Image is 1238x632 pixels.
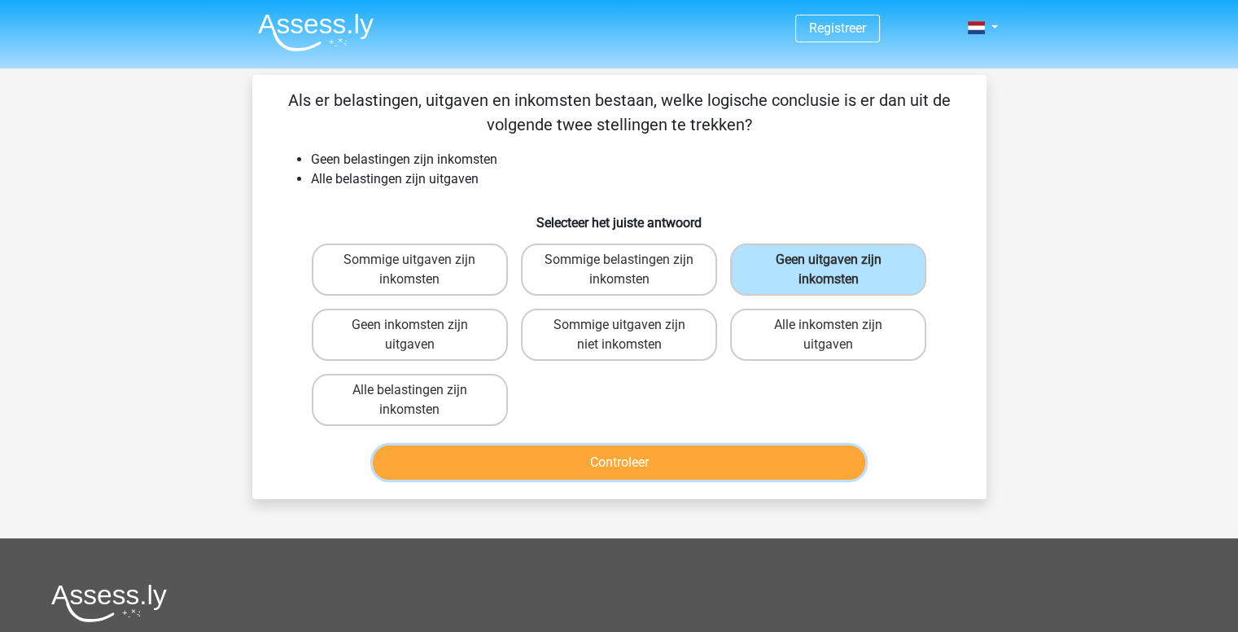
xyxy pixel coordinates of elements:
label: Sommige belastingen zijn inkomsten [521,244,717,296]
li: Geen belastingen zijn inkomsten [311,150,960,169]
img: Assessly logo [51,584,167,622]
h6: Selecteer het juiste antwoord [278,202,960,230]
label: Sommige uitgaven zijn niet inkomsten [521,309,717,361]
label: Geen uitgaven zijn inkomsten [730,244,926,296]
button: Controleer [373,445,865,480]
a: Registreer [809,20,866,36]
li: Alle belastingen zijn uitgaven [311,169,960,189]
label: Alle belastingen zijn inkomsten [312,374,508,426]
p: Als er belastingen, uitgaven en inkomsten bestaan, welke logische conclusie is er dan uit de volg... [278,88,960,137]
label: Sommige uitgaven zijn inkomsten [312,244,508,296]
label: Alle inkomsten zijn uitgaven [730,309,926,361]
img: Assessly [258,13,374,51]
label: Geen inkomsten zijn uitgaven [312,309,508,361]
